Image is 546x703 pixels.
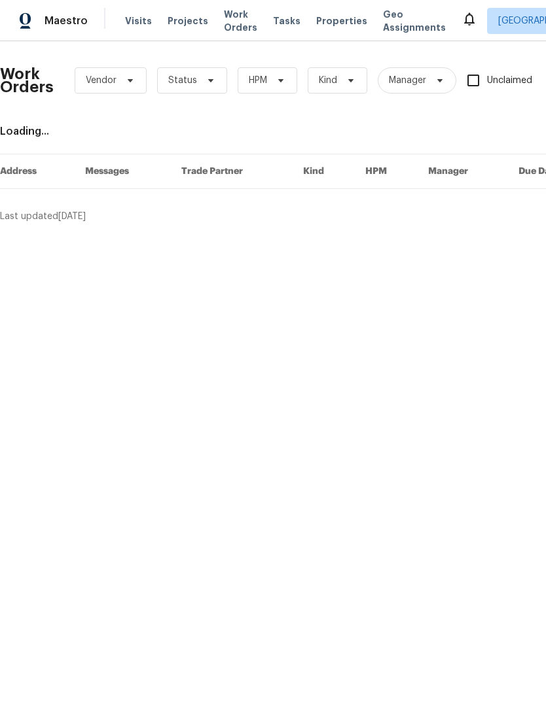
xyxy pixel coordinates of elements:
span: Unclaimed [487,74,532,88]
span: Manager [389,74,426,87]
span: HPM [249,74,267,87]
span: Kind [319,74,337,87]
span: Visits [125,14,152,27]
th: Manager [418,154,508,189]
th: HPM [355,154,418,189]
span: Status [168,74,197,87]
span: [DATE] [58,212,86,221]
th: Messages [75,154,171,189]
span: Maestro [45,14,88,27]
th: Kind [293,154,355,189]
span: Projects [168,14,208,27]
th: Trade Partner [171,154,293,189]
span: Vendor [86,74,117,87]
span: Properties [316,14,367,27]
span: Geo Assignments [383,8,446,34]
span: Work Orders [224,8,257,34]
span: Tasks [273,16,300,26]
